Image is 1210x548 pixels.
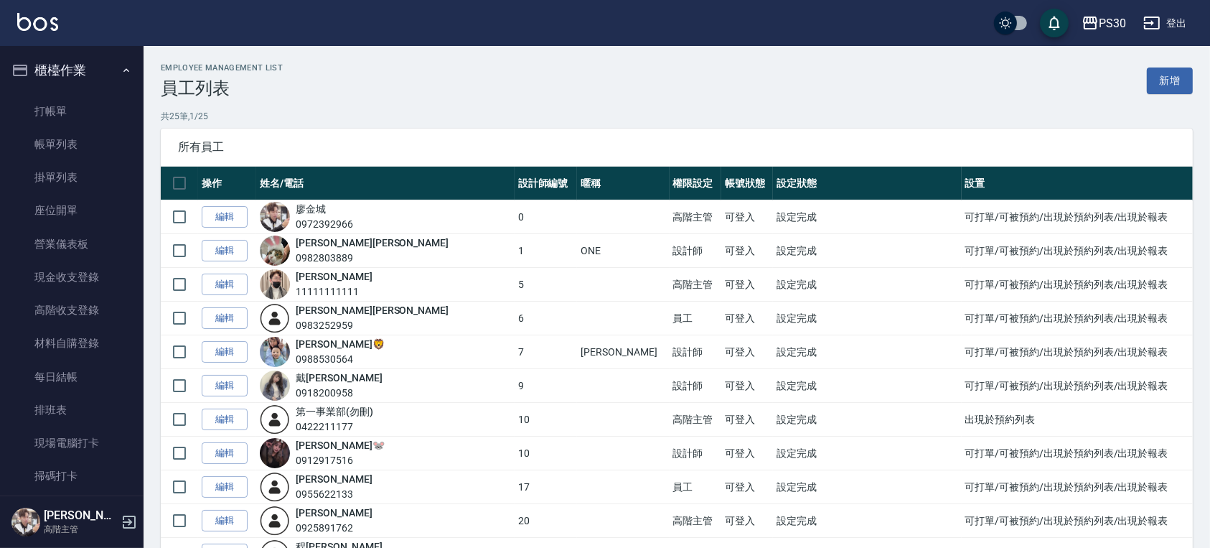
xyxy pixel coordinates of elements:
td: 可登入 [721,369,773,403]
a: 新增 [1147,68,1193,94]
img: Person [11,508,40,537]
td: 7 [515,335,578,369]
button: 櫃檯作業 [6,52,138,89]
a: 現金收支登錄 [6,261,138,294]
th: 權限設定 [670,167,721,200]
img: avatar.jpeg [260,337,290,367]
div: 0422211177 [296,419,373,435]
a: 第一事業部(勿刪) [296,406,373,417]
a: 打帳單 [6,95,138,128]
a: [PERSON_NAME][PERSON_NAME] [296,305,449,316]
td: 設計師 [670,234,721,268]
p: 共 25 筆, 1 / 25 [161,110,1193,123]
img: user-login-man-human-body-mobile-person-512.png [260,506,290,536]
a: 編輯 [202,442,248,465]
td: 可打單/可被預約/出現於預約列表/出現於報表 [962,302,1193,335]
button: 登出 [1138,10,1193,37]
div: 0918200958 [296,386,382,401]
th: 姓名/電話 [256,167,514,200]
div: 0955622133 [296,487,372,502]
p: 高階主管 [44,523,117,536]
td: 設定完成 [773,234,961,268]
td: 可打單/可被預約/出現於預約列表/出現於報表 [962,268,1193,302]
td: 6 [515,302,578,335]
td: 9 [515,369,578,403]
th: 設置 [962,167,1193,200]
h5: [PERSON_NAME] [44,508,117,523]
td: 可登入 [721,470,773,504]
a: 帳單列表 [6,128,138,161]
th: 操作 [198,167,256,200]
a: 每日結帳 [6,361,138,394]
div: PS30 [1099,14,1126,32]
a: 掃碼打卡 [6,460,138,493]
td: 可登入 [721,403,773,437]
a: 編輯 [202,510,248,532]
td: 設定完成 [773,335,961,369]
div: 0982803889 [296,251,449,266]
td: 設定完成 [773,369,961,403]
td: 設定完成 [773,437,961,470]
td: 可登入 [721,234,773,268]
td: 高階主管 [670,403,721,437]
img: avatar.jpeg [260,438,290,468]
a: [PERSON_NAME] [296,271,372,282]
td: 高階主管 [670,504,721,538]
img: avatar.jpeg [260,202,290,232]
a: [PERSON_NAME][PERSON_NAME] [296,237,449,249]
img: avatar.jpeg [260,371,290,401]
img: user-login-man-human-body-mobile-person-512.png [260,303,290,333]
td: 5 [515,268,578,302]
td: 1 [515,234,578,268]
a: 編輯 [202,307,248,330]
td: 可打單/可被預約/出現於預約列表/出現於報表 [962,504,1193,538]
td: 20 [515,504,578,538]
td: 設定完成 [773,302,961,335]
div: 0912917516 [296,453,384,468]
td: [PERSON_NAME] [577,335,669,369]
a: 掛單列表 [6,161,138,194]
td: 員工 [670,470,721,504]
a: 廖金城 [296,203,326,215]
a: [PERSON_NAME]🐭 [296,440,384,451]
a: 編輯 [202,206,248,228]
img: user-login-man-human-body-mobile-person-512.png [260,404,290,435]
td: 可登入 [721,268,773,302]
td: 設計師 [670,437,721,470]
td: 高階主管 [670,200,721,234]
a: [PERSON_NAME]🦁 [296,338,384,350]
td: 可打單/可被預約/出現於預約列表/出現於報表 [962,234,1193,268]
a: 排班表 [6,394,138,427]
td: 可登入 [721,335,773,369]
td: 可打單/可被預約/出現於預約列表/出現於報表 [962,335,1193,369]
a: 戴[PERSON_NAME] [296,372,382,384]
a: 座位開單 [6,194,138,227]
td: 可打單/可被預約/出現於預約列表/出現於報表 [962,200,1193,234]
td: 出現於預約列表 [962,403,1193,437]
td: 可打單/可被預約/出現於預約列表/出現於報表 [962,470,1193,504]
a: 編輯 [202,274,248,296]
h3: 員工列表 [161,78,283,98]
td: 設計師 [670,369,721,403]
td: 0 [515,200,578,234]
img: avatar.jpeg [260,236,290,266]
a: 編輯 [202,476,248,498]
a: 編輯 [202,375,248,397]
th: 設定狀態 [773,167,961,200]
th: 帳號狀態 [721,167,773,200]
td: 10 [515,403,578,437]
a: 現場電腦打卡 [6,427,138,460]
td: 可打單/可被預約/出現於預約列表/出現於報表 [962,369,1193,403]
a: 編輯 [202,341,248,363]
td: 高階主管 [670,268,721,302]
a: 高階收支登錄 [6,294,138,327]
a: 營業儀表板 [6,228,138,261]
td: 可打單/可被預約/出現於預約列表/出現於報表 [962,437,1193,470]
div: 0972392966 [296,217,353,232]
div: 0983252959 [296,318,449,333]
td: 可登入 [721,302,773,335]
td: 設計師 [670,335,721,369]
td: 17 [515,470,578,504]
img: user-login-man-human-body-mobile-person-512.png [260,472,290,502]
img: avatar.jpeg [260,269,290,299]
